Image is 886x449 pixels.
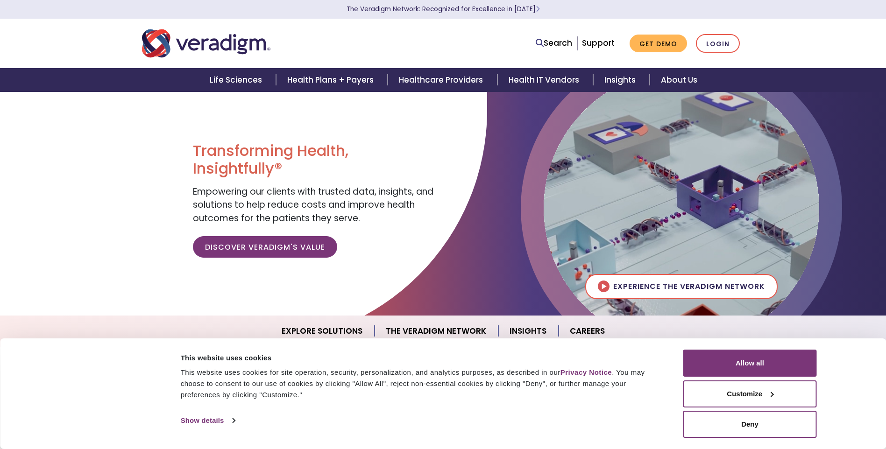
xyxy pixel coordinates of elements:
[375,319,498,343] a: The Veradigm Network
[181,352,662,364] div: This website uses cookies
[559,319,616,343] a: Careers
[276,68,388,92] a: Health Plans + Payers
[270,319,375,343] a: Explore Solutions
[498,319,559,343] a: Insights
[683,411,817,438] button: Deny
[593,68,650,92] a: Insights
[536,37,572,49] a: Search
[193,142,436,178] h1: Transforming Health, Insightfully®
[497,68,593,92] a: Health IT Vendors
[142,28,270,59] img: Veradigm logo
[181,414,235,428] a: Show details
[198,68,276,92] a: Life Sciences
[181,367,662,400] div: This website uses cookies for site operation, security, personalization, and analytics purposes, ...
[388,68,497,92] a: Healthcare Providers
[696,34,740,53] a: Login
[582,37,615,49] a: Support
[683,380,817,407] button: Customize
[347,5,540,14] a: The Veradigm Network: Recognized for Excellence in [DATE]Learn More
[683,350,817,377] button: Allow all
[193,236,337,258] a: Discover Veradigm's Value
[536,5,540,14] span: Learn More
[193,185,433,224] span: Empowering our clients with trusted data, insights, and solutions to help reduce costs and improv...
[630,35,687,53] a: Get Demo
[560,368,612,376] a: Privacy Notice
[650,68,709,92] a: About Us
